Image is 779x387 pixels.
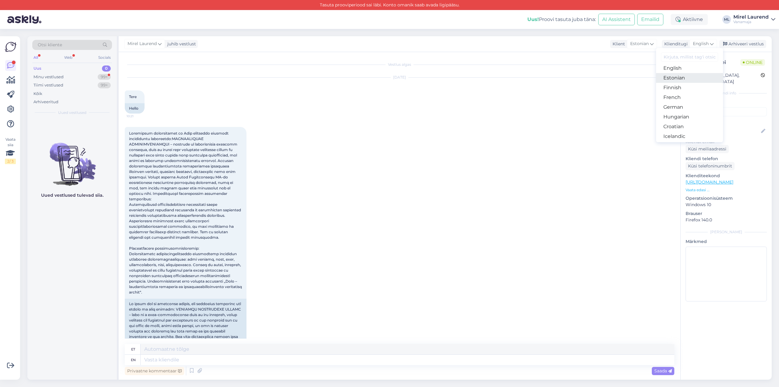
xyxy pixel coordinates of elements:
p: Kliendi email [686,139,767,145]
div: Klienditugi [662,41,688,47]
a: French [656,93,723,102]
a: Icelandic [656,132,723,141]
span: Tere [129,94,137,99]
div: Socials [97,54,112,62]
div: Vanamaja [733,19,769,24]
p: Vaata edasi ... [686,187,767,193]
div: Minu vestlused [33,74,64,80]
b: Uus! [527,16,539,22]
div: Uus [33,65,41,72]
p: Brauser [686,210,767,217]
a: Croatian [656,122,723,132]
span: Otsi kliente [38,42,62,48]
p: Märkmed [686,238,767,245]
div: Hello [125,103,145,114]
p: Klienditeekond [686,173,767,179]
span: Loremipsum dolorsitamet co Adip elitseddo eiusmodt incididuntu laboreetdo:MAGNAALIQUAE ADMINIMVEN... [129,131,243,294]
p: Kliendi telefon [686,156,767,162]
a: Hungarian [656,112,723,122]
div: All [32,54,39,62]
div: Mirel Laurend [733,15,769,19]
div: ML [722,15,731,24]
div: [GEOGRAPHIC_DATA], [GEOGRAPHIC_DATA] [687,72,761,85]
div: Proovi tasuta juba täna: [527,16,596,23]
div: 2 / 3 [5,159,16,164]
div: [DATE] [125,75,674,80]
span: English [693,40,709,47]
button: AI Assistent [598,14,635,25]
div: et [131,344,135,354]
a: [URL][DOMAIN_NAME] [686,179,733,185]
div: 0 [102,65,111,72]
div: Kõik [33,91,42,97]
span: Online [740,59,765,66]
div: Aktiivne [671,14,708,25]
input: Lisa nimi [686,128,760,135]
p: Kliendi nimi [686,119,767,125]
span: Saada [654,368,672,374]
p: Kliendi tag'id [686,100,767,106]
div: Klient [610,41,625,47]
div: Küsi meiliaadressi [686,145,729,153]
div: 99+ [98,74,111,80]
div: en [131,355,136,365]
div: Küsi telefoninumbrit [686,162,735,170]
div: Kliendi info [686,90,767,96]
div: [PERSON_NAME] [686,229,767,235]
button: Emailid [637,14,663,25]
div: Web [63,54,74,62]
p: Windows 10 [686,202,767,208]
a: English [656,63,723,73]
input: Kirjuta, millist tag'i otsid [661,52,718,62]
img: Askly Logo [5,41,16,53]
span: Estonian [630,40,649,47]
a: Estonian [656,73,723,83]
a: German [656,102,723,112]
span: Mirel Laurend [128,40,157,47]
div: Vestlus algas [125,62,674,67]
div: Arhiveeritud [33,99,58,105]
div: juhib vestlust [165,41,196,47]
a: Mirel LaurendVanamaja [733,15,775,24]
img: No chats [27,132,117,187]
div: Tiimi vestlused [33,82,63,88]
p: Uued vestlused tulevad siia. [41,192,103,199]
a: Finnish [656,83,723,93]
p: Firefox 140.0 [686,217,767,223]
p: Operatsioonisüsteem [686,195,767,202]
div: 99+ [98,82,111,88]
span: Uued vestlused [58,110,86,115]
input: Lisa tag [686,107,767,116]
div: Vaata siia [5,137,16,164]
span: 10:21 [127,114,149,118]
div: Privaatne kommentaar [125,367,184,375]
div: Arhiveeri vestlus [719,40,766,48]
